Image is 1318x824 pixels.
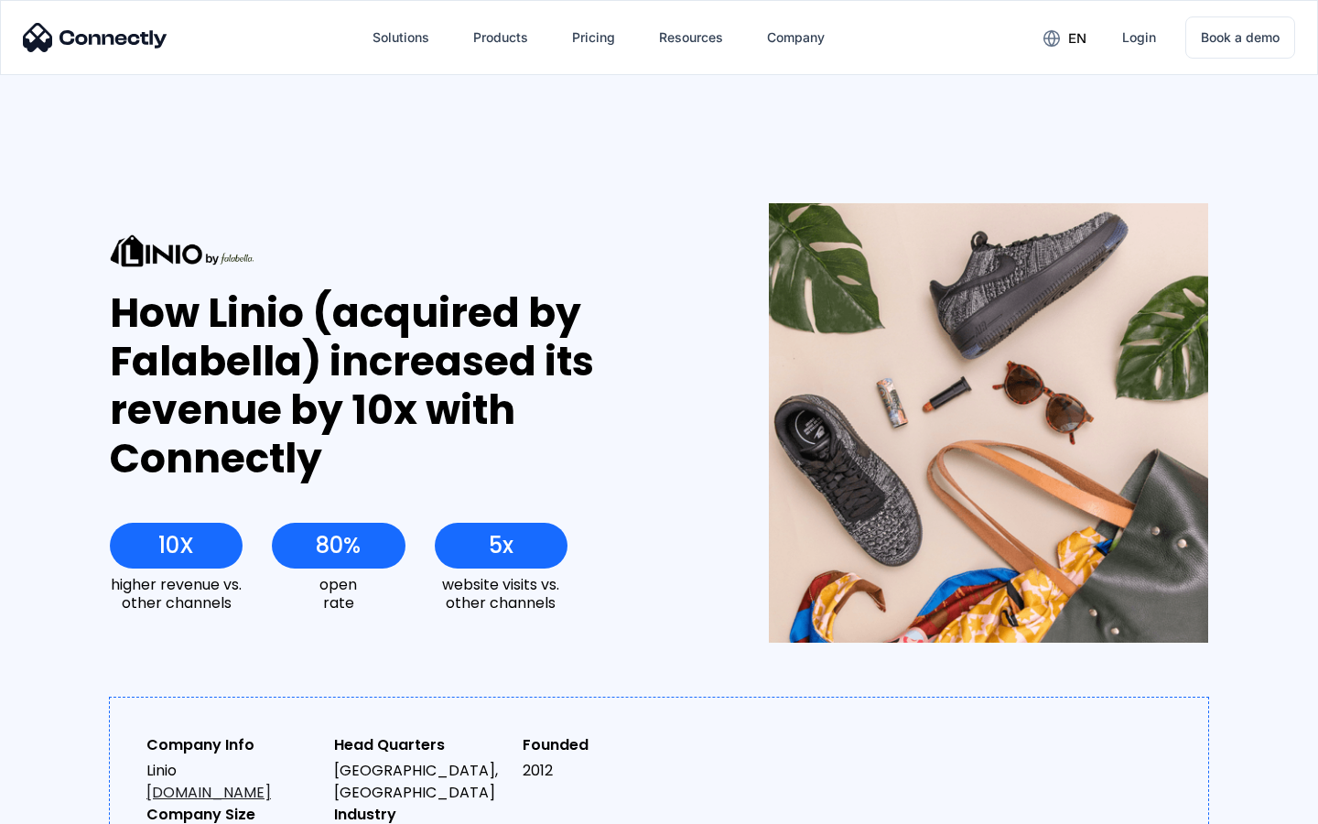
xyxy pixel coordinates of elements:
div: Resources [659,25,723,50]
div: open rate [272,576,405,611]
div: Company Info [146,734,319,756]
img: Connectly Logo [23,23,167,52]
div: Solutions [373,25,429,50]
div: Founded [523,734,696,756]
div: en [1068,26,1086,51]
div: Pricing [572,25,615,50]
a: [DOMAIN_NAME] [146,782,271,803]
div: website visits vs. other channels [435,576,567,611]
div: Login [1122,25,1156,50]
div: 5x [489,533,513,558]
div: higher revenue vs. other channels [110,576,243,611]
div: 80% [316,533,361,558]
div: How Linio (acquired by Falabella) increased its revenue by 10x with Connectly [110,289,702,482]
div: Head Quarters [334,734,507,756]
aside: Language selected: English [18,792,110,818]
div: [GEOGRAPHIC_DATA], [GEOGRAPHIC_DATA] [334,760,507,804]
a: Pricing [557,16,630,60]
a: Login [1107,16,1171,60]
ul: Language list [37,792,110,818]
div: 10X [158,533,194,558]
a: Book a demo [1185,16,1295,59]
div: 2012 [523,760,696,782]
div: Products [473,25,528,50]
div: Linio [146,760,319,804]
div: Company [767,25,825,50]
